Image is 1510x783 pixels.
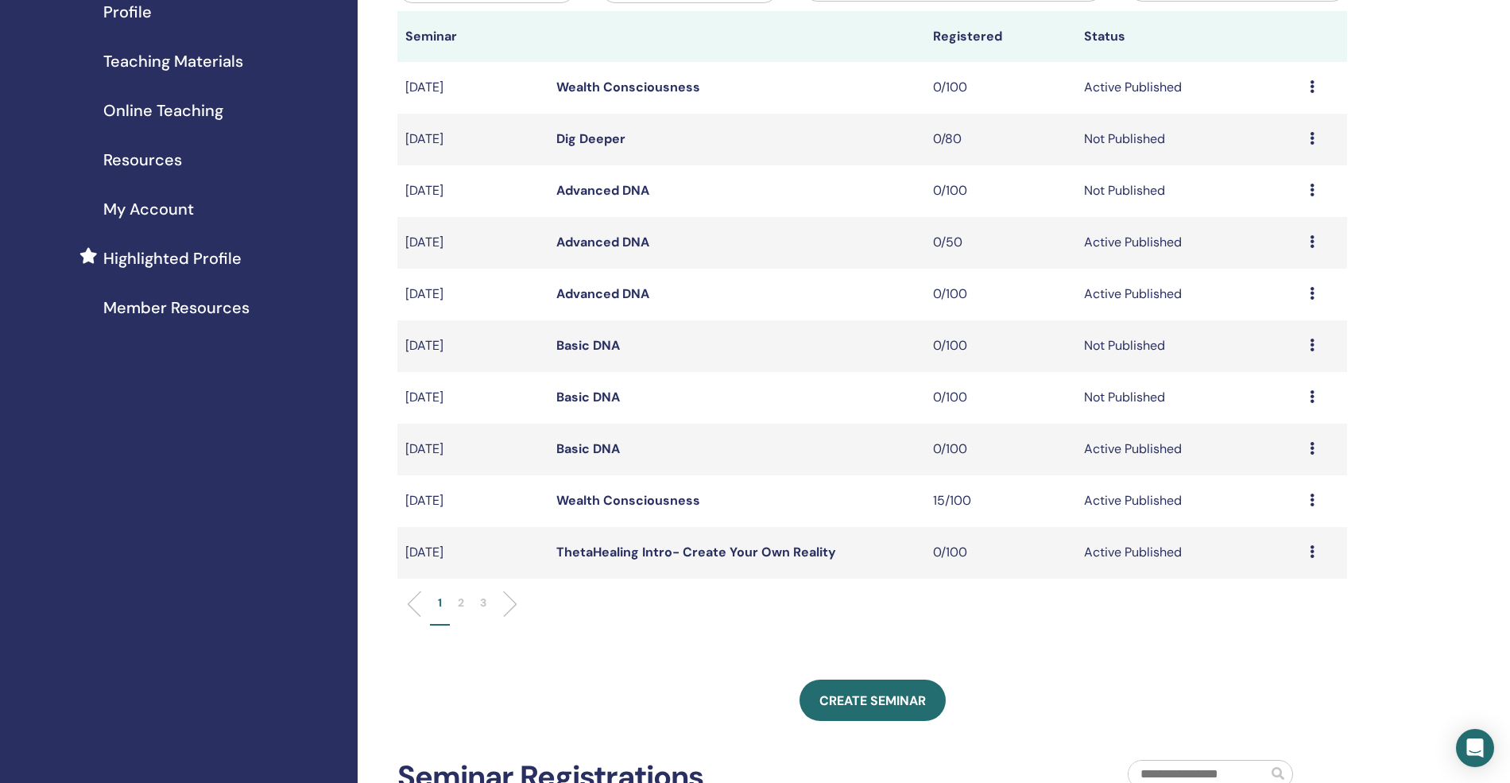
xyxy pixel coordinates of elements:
[925,475,1076,527] td: 15/100
[925,320,1076,372] td: 0/100
[556,285,649,302] a: Advanced DNA
[1076,11,1303,62] th: Status
[819,692,926,709] span: Create seminar
[925,372,1076,424] td: 0/100
[103,296,250,320] span: Member Resources
[397,11,548,62] th: Seminar
[925,11,1076,62] th: Registered
[1076,114,1303,165] td: Not Published
[556,389,620,405] a: Basic DNA
[480,595,486,611] p: 3
[458,595,464,611] p: 2
[397,475,548,527] td: [DATE]
[1076,62,1303,114] td: Active Published
[103,246,242,270] span: Highlighted Profile
[925,269,1076,320] td: 0/100
[1076,165,1303,217] td: Not Published
[1076,269,1303,320] td: Active Published
[397,165,548,217] td: [DATE]
[1076,424,1303,475] td: Active Published
[438,595,442,611] p: 1
[397,320,548,372] td: [DATE]
[556,79,700,95] a: Wealth Consciousness
[1076,217,1303,269] td: Active Published
[397,114,548,165] td: [DATE]
[397,372,548,424] td: [DATE]
[925,527,1076,579] td: 0/100
[800,680,946,721] a: Create seminar
[397,424,548,475] td: [DATE]
[556,182,649,199] a: Advanced DNA
[556,130,625,147] a: Dig Deeper
[925,217,1076,269] td: 0/50
[925,165,1076,217] td: 0/100
[556,544,836,560] a: ThetaHealing Intro- Create Your Own Reality
[397,527,548,579] td: [DATE]
[556,234,649,250] a: Advanced DNA
[103,99,223,122] span: Online Teaching
[556,492,700,509] a: Wealth Consciousness
[925,424,1076,475] td: 0/100
[1076,527,1303,579] td: Active Published
[556,440,620,457] a: Basic DNA
[1076,475,1303,527] td: Active Published
[925,62,1076,114] td: 0/100
[397,217,548,269] td: [DATE]
[103,148,182,172] span: Resources
[556,337,620,354] a: Basic DNA
[1076,372,1303,424] td: Not Published
[103,197,194,221] span: My Account
[925,114,1076,165] td: 0/80
[397,62,548,114] td: [DATE]
[1076,320,1303,372] td: Not Published
[103,49,243,73] span: Teaching Materials
[397,269,548,320] td: [DATE]
[1456,729,1494,767] div: Open Intercom Messenger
